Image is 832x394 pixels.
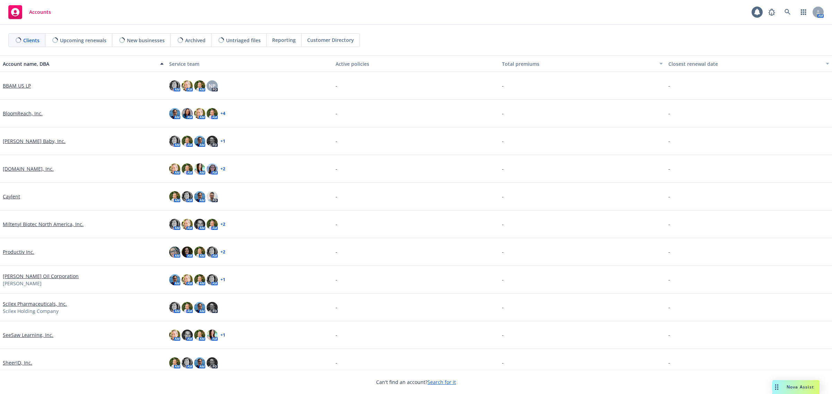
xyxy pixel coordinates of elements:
img: photo [194,219,205,230]
span: - [668,137,670,145]
button: Service team [166,55,333,72]
img: photo [169,274,180,285]
img: photo [207,108,218,119]
div: Active policies [336,60,496,68]
span: - [336,304,337,311]
a: Search for it [427,379,456,385]
img: photo [194,163,205,174]
img: photo [207,219,218,230]
img: photo [182,302,193,313]
span: - [668,165,670,172]
img: photo [207,163,218,174]
span: - [668,359,670,366]
img: photo [169,357,180,368]
span: Nova Assist [787,384,814,390]
img: photo [194,136,205,147]
span: - [502,137,504,145]
img: photo [194,357,205,368]
img: photo [194,108,205,119]
a: Caylent [3,193,20,200]
img: photo [207,302,218,313]
span: Untriaged files [226,37,261,44]
img: photo [182,191,193,202]
a: Search [781,5,795,19]
span: Upcoming renewals [60,37,106,44]
img: photo [169,191,180,202]
div: Service team [169,60,330,68]
span: - [502,193,504,200]
a: Scilex Pharmaceuticals, Inc. [3,300,67,307]
img: photo [194,191,205,202]
img: photo [182,163,193,174]
span: NP [209,82,216,89]
span: - [668,304,670,311]
span: - [502,276,504,283]
a: [PERSON_NAME] Baby, Inc. [3,137,66,145]
img: photo [169,163,180,174]
span: - [668,82,670,89]
span: - [336,248,337,256]
img: photo [182,80,193,91]
a: + 1 [220,139,225,143]
span: - [502,359,504,366]
span: Scilex Holding Company [3,307,59,315]
img: photo [194,302,205,313]
span: - [336,137,337,145]
img: photo [194,80,205,91]
span: - [502,221,504,228]
span: - [336,82,337,89]
img: photo [182,274,193,285]
a: SheerID, Inc. [3,359,32,366]
span: - [668,331,670,339]
button: Closest renewal date [666,55,832,72]
img: photo [169,136,180,147]
span: - [502,110,504,117]
a: Productiv Inc. [3,248,34,256]
img: photo [169,108,180,119]
a: + 2 [220,250,225,254]
img: photo [169,80,180,91]
img: photo [169,219,180,230]
img: photo [169,330,180,341]
span: Customer Directory [307,36,354,44]
a: + 2 [220,222,225,226]
img: photo [182,330,193,341]
span: - [336,193,337,200]
span: Archived [185,37,206,44]
a: + 1 [220,333,225,337]
img: photo [207,136,218,147]
a: Accounts [6,2,54,22]
a: BloomReach, Inc. [3,110,43,117]
button: Total premiums [499,55,666,72]
div: Closest renewal date [668,60,822,68]
a: Miltenyi Biotec North America, Inc. [3,221,84,228]
img: photo [182,247,193,258]
img: photo [169,302,180,313]
span: - [336,110,337,117]
button: Active policies [333,55,499,72]
a: Switch app [797,5,811,19]
img: photo [182,136,193,147]
img: photo [182,108,193,119]
span: - [668,193,670,200]
a: SeeSaw Learning, Inc. [3,331,53,339]
a: + 4 [220,111,225,116]
span: [PERSON_NAME] [3,280,42,287]
span: - [668,248,670,256]
span: - [502,82,504,89]
img: photo [207,274,218,285]
a: BBAM US LP [3,82,31,89]
a: Report a Bug [765,5,779,19]
img: photo [207,191,218,202]
span: Reporting [272,36,296,44]
span: - [502,331,504,339]
img: photo [194,274,205,285]
img: photo [182,357,193,368]
span: - [336,359,337,366]
img: photo [207,330,218,341]
span: - [668,110,670,117]
img: photo [194,247,205,258]
span: - [502,165,504,172]
div: Total premiums [502,60,655,68]
img: photo [207,247,218,258]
